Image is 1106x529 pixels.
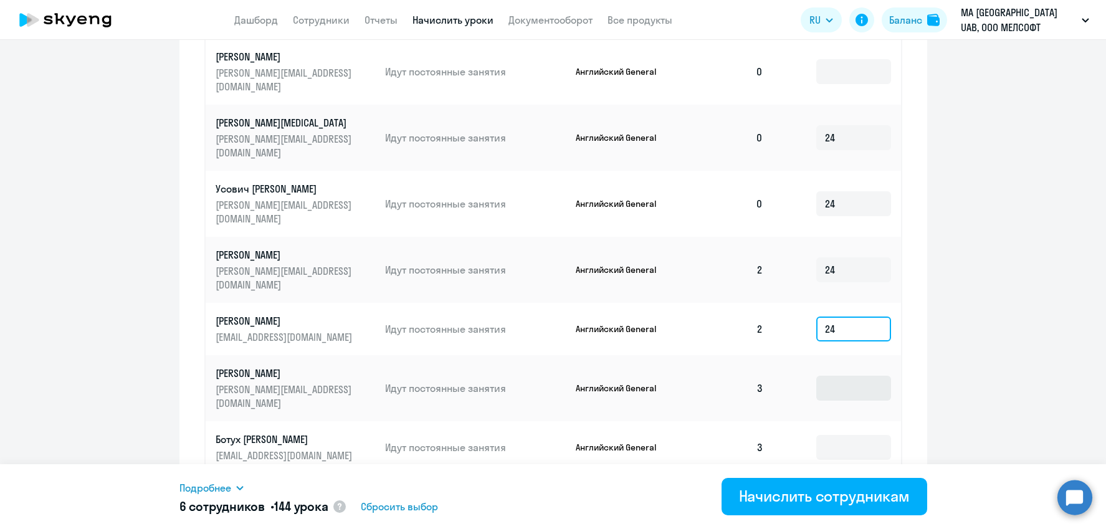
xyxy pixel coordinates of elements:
[216,264,355,292] p: [PERSON_NAME][EMAIL_ADDRESS][DOMAIN_NAME]
[216,182,376,226] a: Усович [PERSON_NAME][PERSON_NAME][EMAIL_ADDRESS][DOMAIN_NAME]
[216,314,355,328] p: [PERSON_NAME]
[687,39,774,105] td: 0
[274,498,328,514] span: 144 урока
[687,237,774,303] td: 2
[216,432,355,446] p: Ботух [PERSON_NAME]
[687,303,774,355] td: 2
[882,7,947,32] button: Балансbalance
[385,131,566,145] p: Идут постоянные занятия
[216,116,355,130] p: [PERSON_NAME][MEDICAL_DATA]
[216,248,355,262] p: [PERSON_NAME]
[687,105,774,171] td: 0
[216,366,355,380] p: [PERSON_NAME]
[216,366,376,410] a: [PERSON_NAME][PERSON_NAME][EMAIL_ADDRESS][DOMAIN_NAME]
[687,355,774,421] td: 3
[687,171,774,237] td: 0
[216,198,355,226] p: [PERSON_NAME][EMAIL_ADDRESS][DOMAIN_NAME]
[576,323,669,335] p: Английский General
[385,263,566,277] p: Идут постоянные занятия
[216,50,376,93] a: [PERSON_NAME][PERSON_NAME][EMAIL_ADDRESS][DOMAIN_NAME]
[385,197,566,211] p: Идут постоянные занятия
[576,132,669,143] p: Английский General
[216,116,376,160] a: [PERSON_NAME][MEDICAL_DATA][PERSON_NAME][EMAIL_ADDRESS][DOMAIN_NAME]
[576,66,669,77] p: Английский General
[179,498,328,515] h5: 6 сотрудников •
[687,421,774,474] td: 3
[608,14,672,26] a: Все продукты
[216,314,376,344] a: [PERSON_NAME][EMAIL_ADDRESS][DOMAIN_NAME]
[216,432,376,462] a: Ботух [PERSON_NAME][EMAIL_ADDRESS][DOMAIN_NAME]
[889,12,922,27] div: Баланс
[576,442,669,453] p: Английский General
[385,322,566,336] p: Идут постоянные занятия
[385,381,566,395] p: Идут постоянные занятия
[216,330,355,344] p: [EMAIL_ADDRESS][DOMAIN_NAME]
[576,264,669,275] p: Английский General
[216,50,355,64] p: [PERSON_NAME]
[961,5,1077,35] p: MA [GEOGRAPHIC_DATA] UAB, ООО МЕЛСОФТ
[293,14,350,26] a: Сотрудники
[361,499,438,514] span: Сбросить выбор
[809,12,821,27] span: RU
[216,449,355,462] p: [EMAIL_ADDRESS][DOMAIN_NAME]
[216,248,376,292] a: [PERSON_NAME][PERSON_NAME][EMAIL_ADDRESS][DOMAIN_NAME]
[722,478,927,515] button: Начислить сотрудникам
[365,14,398,26] a: Отчеты
[385,65,566,79] p: Идут постоянные занятия
[576,198,669,209] p: Английский General
[927,14,940,26] img: balance
[216,66,355,93] p: [PERSON_NAME][EMAIL_ADDRESS][DOMAIN_NAME]
[216,132,355,160] p: [PERSON_NAME][EMAIL_ADDRESS][DOMAIN_NAME]
[216,182,355,196] p: Усович [PERSON_NAME]
[955,5,1095,35] button: MA [GEOGRAPHIC_DATA] UAB, ООО МЕЛСОФТ
[385,441,566,454] p: Идут постоянные занятия
[508,14,593,26] a: Документооборот
[801,7,842,32] button: RU
[234,14,278,26] a: Дашборд
[576,383,669,394] p: Английский General
[412,14,493,26] a: Начислить уроки
[216,383,355,410] p: [PERSON_NAME][EMAIL_ADDRESS][DOMAIN_NAME]
[179,480,231,495] span: Подробнее
[739,486,910,506] div: Начислить сотрудникам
